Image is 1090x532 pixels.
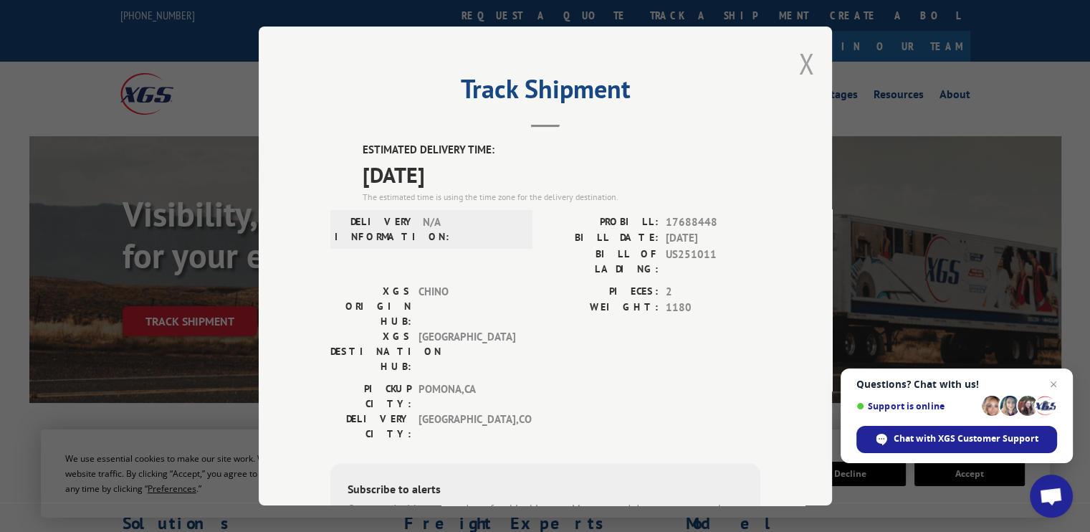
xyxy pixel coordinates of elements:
[363,158,760,191] span: [DATE]
[363,191,760,204] div: The estimated time is using the time zone for the delivery destination.
[330,381,411,412] label: PICKUP CITY:
[423,214,520,244] span: N/A
[330,284,411,329] label: XGS ORIGIN HUB:
[330,412,411,442] label: DELIVERY CITY:
[666,247,760,277] span: US251011
[419,412,515,442] span: [GEOGRAPHIC_DATA] , CO
[894,432,1038,445] span: Chat with XGS Customer Support
[798,44,814,82] button: Close modal
[856,426,1057,453] div: Chat with XGS Customer Support
[545,300,659,316] label: WEIGHT:
[666,230,760,247] span: [DATE]
[335,214,416,244] label: DELIVERY INFORMATION:
[545,247,659,277] label: BILL OF LADING:
[545,214,659,231] label: PROBILL:
[666,214,760,231] span: 17688448
[330,79,760,106] h2: Track Shipment
[1045,376,1062,393] span: Close chat
[666,284,760,300] span: 2
[419,381,515,412] span: POMONA , CA
[545,230,659,247] label: BILL DATE:
[363,142,760,158] label: ESTIMATED DELIVERY TIME:
[856,401,977,412] span: Support is online
[856,379,1057,390] span: Questions? Chat with us!
[348,480,743,501] div: Subscribe to alerts
[1030,475,1073,518] div: Open chat
[330,329,411,374] label: XGS DESTINATION HUB:
[419,284,515,329] span: CHINO
[545,284,659,300] label: PIECES:
[666,300,760,316] span: 1180
[419,329,515,374] span: [GEOGRAPHIC_DATA]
